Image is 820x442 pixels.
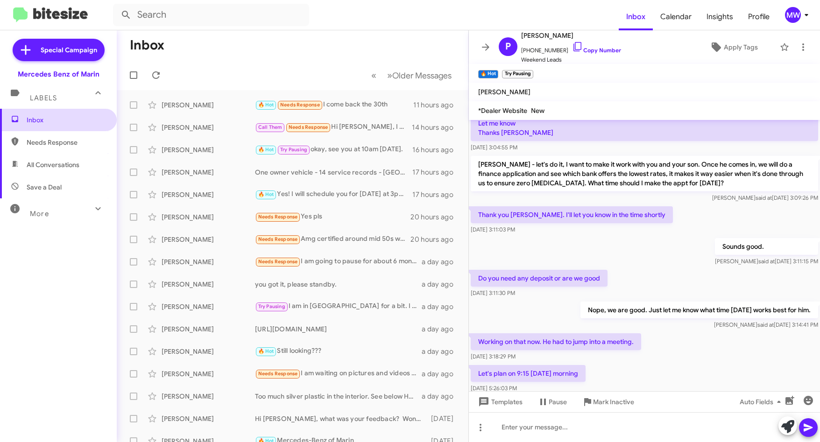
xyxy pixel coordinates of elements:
[258,371,298,377] span: Needs Response
[777,7,810,23] button: MW
[162,168,255,177] div: [PERSON_NAME]
[471,333,641,350] p: Working on that now. He had to jump into a meeting.
[521,41,621,55] span: [PHONE_NUMBER]
[27,182,62,192] span: Save a Deal
[593,393,634,410] span: Mark Inactive
[471,385,517,392] span: [DATE] 5:26:03 PM
[422,280,461,289] div: a day ago
[255,324,422,334] div: [URL][DOMAIN_NAME]
[429,414,461,423] div: [DATE]
[162,347,255,356] div: [PERSON_NAME]
[18,70,99,79] div: Mercedes Benz of Marin
[724,39,758,56] span: Apply Tags
[255,392,422,401] div: Too much silver plastic in the interior. See below Hello [PERSON_NAME] we are going with an XC60 ...
[521,55,621,64] span: Weekend Leads
[255,301,422,312] div: I am in [GEOGRAPHIC_DATA] for a bit. I will text you when I come back
[732,393,792,410] button: Auto Fields
[502,70,533,78] small: Try Pausing
[258,191,274,197] span: 🔥 Hot
[715,258,818,265] span: [PERSON_NAME] [DATE] 3:11:15 PM
[471,156,818,191] p: [PERSON_NAME] - let's do it, I want to make it work with you and your son. Once he comes in, we w...
[531,106,544,115] span: New
[162,392,255,401] div: [PERSON_NAME]
[549,393,567,410] span: Pause
[715,238,818,255] p: Sounds good.
[758,258,775,265] span: said at
[162,212,255,222] div: [PERSON_NAME]
[471,353,516,360] span: [DATE] 3:18:29 PM
[162,257,255,267] div: [PERSON_NAME]
[258,259,298,265] span: Needs Response
[422,369,461,379] div: a day ago
[162,100,255,110] div: [PERSON_NAME]
[580,302,818,318] p: Nope, we are good. Just let me know what time [DATE] works best for him.
[572,47,621,54] a: Copy Number
[280,147,307,153] span: Try Pausing
[471,144,517,151] span: [DATE] 3:04:55 PM
[476,393,523,410] span: Templates
[574,393,642,410] button: Mark Inactive
[162,369,255,379] div: [PERSON_NAME]
[756,194,772,201] span: said at
[27,138,106,147] span: Needs Response
[469,393,530,410] button: Templates
[255,168,412,177] div: One owner vehicle - 14 service records - [GEOGRAPHIC_DATA] car for the majority of it's life. Gre...
[258,348,274,354] span: 🔥 Hot
[653,3,699,30] a: Calendar
[412,145,461,154] div: 16 hours ago
[162,235,255,244] div: [PERSON_NAME]
[130,38,164,53] h1: Inbox
[410,235,461,244] div: 20 hours ago
[478,88,530,96] span: [PERSON_NAME]
[27,160,79,169] span: All Conversations
[258,303,285,309] span: Try Pausing
[162,302,255,311] div: [PERSON_NAME]
[255,414,429,423] div: Hi [PERSON_NAME], what was your feedback? Wondering why you didn't purchase it.
[382,66,457,85] button: Next
[258,147,274,153] span: 🔥 Hot
[255,346,422,357] div: Still looking???
[471,289,515,296] span: [DATE] 3:11:30 PM
[471,365,586,382] p: Let's plan on 9:15 [DATE] morning
[691,39,775,56] button: Apply Tags
[757,321,774,328] span: said at
[258,102,274,108] span: 🔥 Hot
[392,70,452,81] span: Older Messages
[27,115,106,125] span: Inbox
[255,122,412,133] div: Hi [PERSON_NAME], I will call you [DATE] ..
[13,39,105,61] a: Special Campaign
[366,66,457,85] nav: Page navigation example
[471,270,608,287] p: Do you need any deposit or are we good
[478,106,527,115] span: *Dealer Website
[712,194,818,201] span: [PERSON_NAME] [DATE] 3:09:26 PM
[387,70,392,81] span: »
[412,168,461,177] div: 17 hours ago
[412,123,461,132] div: 14 hours ago
[30,94,57,102] span: Labels
[422,347,461,356] div: a day ago
[422,302,461,311] div: a day ago
[714,321,818,328] span: [PERSON_NAME] [DATE] 3:14:41 PM
[162,324,255,334] div: [PERSON_NAME]
[280,102,320,108] span: Needs Response
[255,280,422,289] div: you got it, please standby.
[741,3,777,30] a: Profile
[521,30,621,41] span: [PERSON_NAME]
[162,280,255,289] div: [PERSON_NAME]
[412,190,461,199] div: 17 hours ago
[255,144,412,155] div: okay, see you at 10am [DATE].
[255,256,422,267] div: I am going to pause for about 6 months but thank you.
[422,257,461,267] div: a day ago
[255,189,412,200] div: Yes! I will schedule you for [DATE] at 3pm, see you then.
[699,3,741,30] a: Insights
[162,145,255,154] div: [PERSON_NAME]
[619,3,653,30] a: Inbox
[255,234,410,245] div: Amg certified around mid 50s was my sweet spot...that was a really good deal u had on that other one
[30,210,49,218] span: More
[258,124,283,130] span: Call Them
[289,124,328,130] span: Needs Response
